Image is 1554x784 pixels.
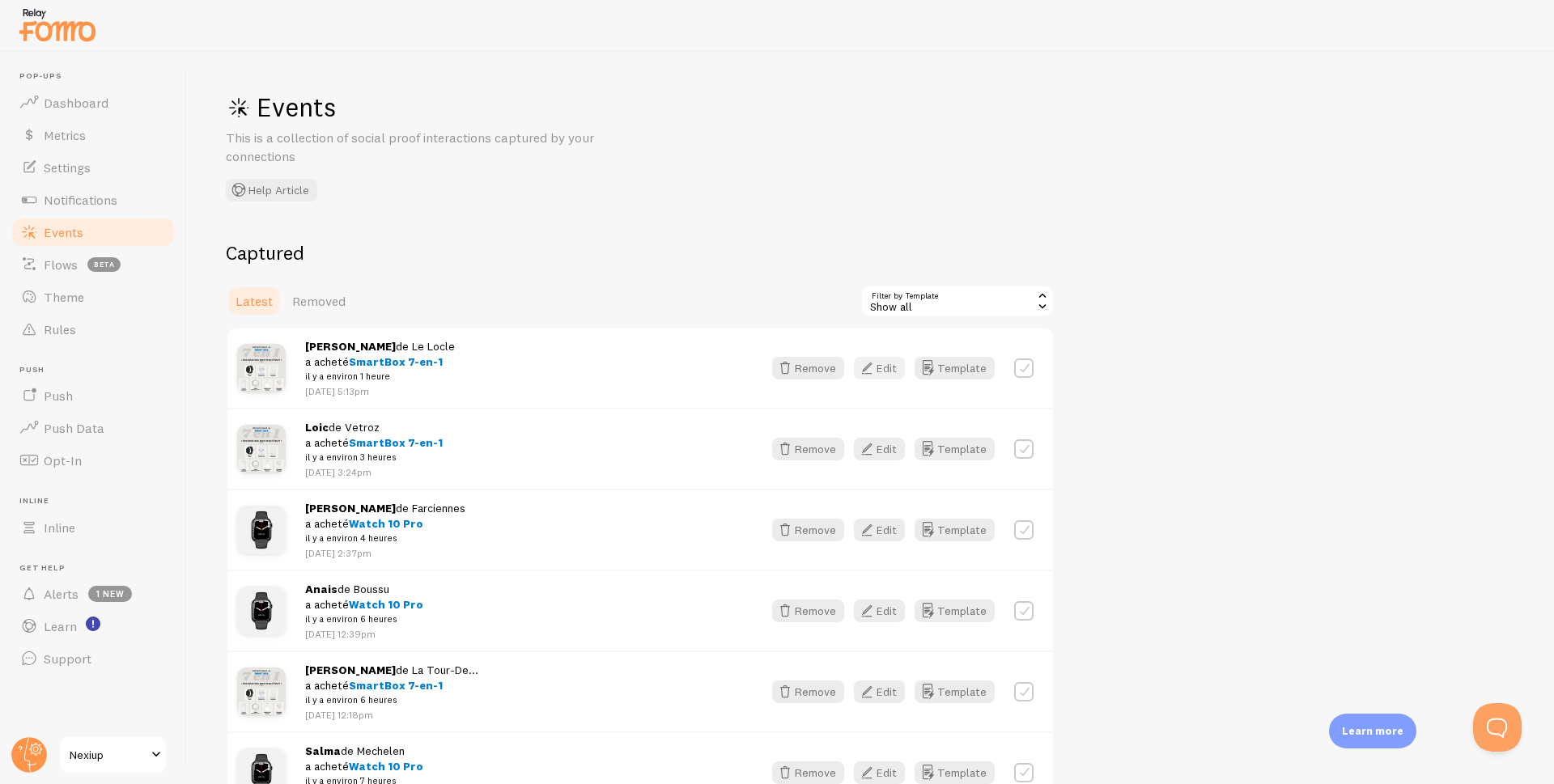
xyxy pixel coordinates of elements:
img: Montre_13_small.jpg [237,506,286,554]
a: Opt-In [10,444,176,477]
img: Montre_13_small.jpg [237,587,286,635]
button: Template [915,519,995,541]
span: de Boussu a acheté [305,582,423,627]
span: Learn [44,618,77,634]
button: Remove [772,761,844,784]
a: Edit [854,761,915,784]
p: [DATE] 5:13pm [305,384,455,398]
span: Inline [44,519,75,536]
a: Rules [10,313,176,345]
span: Pop-ups [19,71,176,82]
a: Learn [10,610,176,642]
span: Removed [292,293,346,309]
strong: Salma [305,744,341,758]
p: [DATE] 12:39pm [305,627,423,641]
span: Rules [44,321,76,337]
a: Inline [10,511,176,544]
span: Alerts [44,586,79,602]
small: il y a environ 6 heures [305,693,478,707]
span: SmartBox 7-en-1 [349,435,443,450]
a: Push Data [10,412,176,444]
button: Remove [772,600,844,622]
strong: [PERSON_NAME] [305,501,396,515]
span: Support [44,651,91,667]
p: This is a collection of social proof interactions captured by your connections [226,129,614,166]
a: Metrics [10,119,176,151]
span: Events [44,224,83,240]
button: Template [915,680,995,703]
span: Watch 10 Pro [349,759,423,773]
span: Get Help [19,563,176,574]
span: Push [19,365,176,375]
small: il y a environ 4 heures [305,531,465,545]
a: Edit [854,680,915,703]
p: Learn more [1342,723,1403,739]
button: Edit [854,357,905,379]
h2: Captured [226,240,1055,265]
span: Notifications [44,192,117,208]
img: BoxIphone_Prod_09_small.jpg [237,344,286,392]
button: Edit [854,438,905,460]
img: fomo-relay-logo-orange.svg [17,4,98,45]
a: Support [10,642,176,675]
button: Edit [854,519,905,541]
svg: <p>Watch New Feature Tutorials!</p> [86,617,100,631]
a: Flows beta [10,248,176,281]
span: Nexiup [70,745,146,765]
span: de Le Locle a acheté [305,339,455,384]
span: de Vetroz a acheté [305,420,443,465]
img: BoxIphone_Prod_09_small.jpg [237,667,286,716]
span: Inline [19,496,176,506]
span: Theme [44,289,84,305]
a: Edit [854,438,915,460]
small: il y a environ 1 heure [305,369,455,384]
a: Latest [226,285,282,317]
a: Push [10,379,176,412]
span: de Farciennes a acheté [305,501,465,546]
p: [DATE] 12:18pm [305,708,478,722]
div: Show all [860,285,1055,317]
span: beta [87,257,121,272]
small: il y a environ 6 heures [305,612,423,626]
button: Template [915,438,995,460]
a: Alerts 1 new [10,578,176,610]
button: Remove [772,357,844,379]
strong: [PERSON_NAME] [305,339,396,354]
button: Remove [772,680,844,703]
button: Template [915,761,995,784]
button: Edit [854,761,905,784]
a: Edit [854,519,915,541]
span: Latest [236,293,273,309]
button: Remove [772,519,844,541]
a: Notifications [10,184,176,216]
img: BoxIphone_Prod_09_small.jpg [237,425,286,473]
button: Template [915,600,995,622]
a: Events [10,216,176,248]
a: Edit [854,357,915,379]
span: Push Data [44,420,104,436]
a: Settings [10,151,176,184]
a: Removed [282,285,355,317]
button: Edit [854,680,905,703]
strong: Anais [305,582,338,596]
button: Template [915,357,995,379]
a: Theme [10,281,176,313]
span: SmartBox 7-en-1 [349,678,443,693]
span: Watch 10 Pro [349,516,423,531]
span: Dashboard [44,95,108,111]
div: Learn more [1329,714,1416,748]
button: Remove [772,438,844,460]
a: Edit [854,600,915,622]
strong: [PERSON_NAME] [305,663,396,677]
a: Nexiup [58,735,168,774]
span: Push [44,388,73,404]
span: 1 new [88,586,132,602]
span: Opt-In [44,452,82,468]
button: Help Article [226,179,317,201]
span: SmartBox 7-en-1 [349,354,443,369]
